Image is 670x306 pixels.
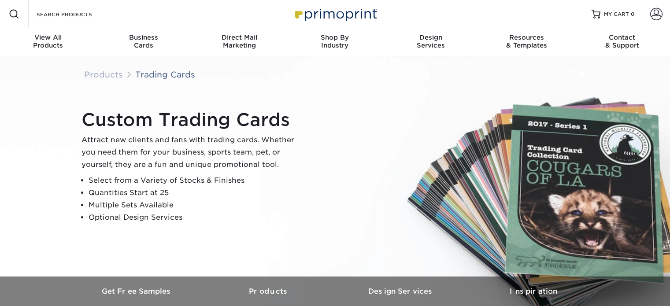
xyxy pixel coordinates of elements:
div: & Templates [478,33,574,49]
span: Shop By [287,33,383,41]
a: BusinessCards [96,28,191,56]
div: Services [383,33,478,49]
h3: Products [203,287,335,295]
div: Marketing [192,33,287,49]
span: Direct Mail [192,33,287,41]
h3: Get Free Samples [71,287,203,295]
p: Attract new clients and fans with trading cards. Whether you need them for your business, sports ... [81,134,302,171]
li: Multiple Sets Available [89,199,302,211]
span: Design [383,33,478,41]
a: Design Services [335,277,467,306]
div: Industry [287,33,383,49]
span: Contact [574,33,670,41]
span: 0 [631,11,635,17]
li: Select from a Variety of Stocks & Finishes [89,174,302,187]
a: Shop ByIndustry [287,28,383,56]
span: MY CART [604,11,629,18]
div: & Support [574,33,670,49]
h3: Design Services [335,287,467,295]
li: Optional Design Services [89,211,302,224]
a: Products [84,70,123,79]
img: Primoprint [291,4,379,23]
a: Contact& Support [574,28,670,56]
a: Get Free Samples [71,277,203,306]
li: Quantities Start at 25 [89,187,302,199]
a: Inspiration [467,277,600,306]
div: Cards [96,33,191,49]
a: DesignServices [383,28,478,56]
a: Products [203,277,335,306]
span: Business [96,33,191,41]
h1: Custom Trading Cards [81,109,302,130]
input: SEARCH PRODUCTS..... [36,9,122,19]
a: Trading Cards [135,70,195,79]
a: Direct MailMarketing [192,28,287,56]
h3: Inspiration [467,287,600,295]
span: Resources [478,33,574,41]
a: Resources& Templates [478,28,574,56]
